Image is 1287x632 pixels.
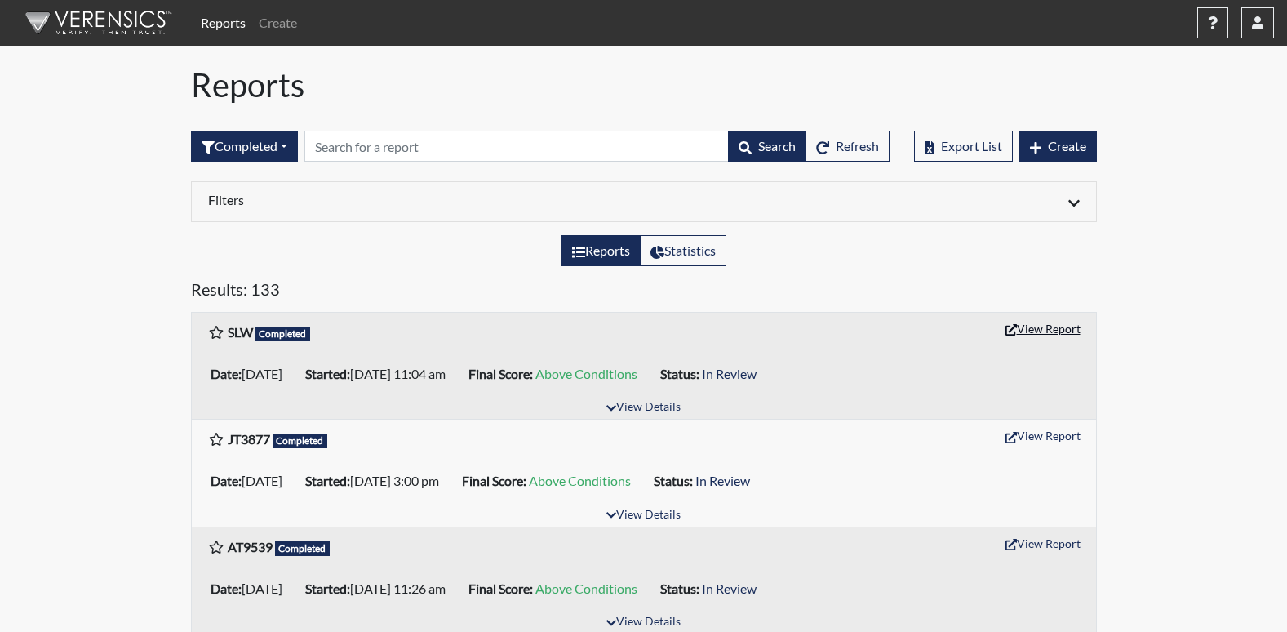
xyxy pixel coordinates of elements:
span: In Review [702,366,757,381]
button: Create [1019,131,1097,162]
li: [DATE] 3:00 pm [299,468,455,494]
b: SLW [228,324,253,340]
a: Create [252,7,304,39]
button: View Details [599,505,688,527]
span: Refresh [836,138,879,154]
b: Date: [211,473,242,488]
h1: Reports [191,65,1097,105]
button: View Report [998,316,1088,341]
div: Filter by interview status [191,131,298,162]
b: Final Score: [468,366,533,381]
input: Search by Registration ID, Interview Number, or Investigation Name. [304,131,729,162]
li: [DATE] [204,361,299,387]
li: [DATE] [204,576,299,602]
span: Completed [255,327,311,341]
span: Export List [941,138,1002,154]
span: In Review [695,473,750,488]
b: AT9539 [228,539,273,554]
b: Final Score: [462,473,526,488]
span: Create [1048,138,1086,154]
b: Final Score: [468,581,533,596]
span: Above Conditions [529,473,631,488]
a: Reports [194,7,252,39]
b: Started: [305,473,350,488]
b: Started: [305,581,350,596]
button: Export List [914,131,1013,162]
button: View Report [998,423,1088,448]
li: [DATE] 11:26 am [299,576,462,602]
b: Status: [660,366,699,381]
h5: Results: 133 [191,279,1097,305]
button: Refresh [805,131,890,162]
button: View Report [998,531,1088,556]
li: [DATE] [204,468,299,494]
label: View the list of reports [561,235,641,266]
h6: Filters [208,192,632,207]
span: Above Conditions [535,366,637,381]
span: Completed [275,541,331,556]
b: Date: [211,366,242,381]
b: Started: [305,366,350,381]
b: JT3877 [228,431,270,447]
span: Above Conditions [535,581,637,596]
button: Completed [191,131,298,162]
label: View statistics about completed interviews [640,235,726,266]
li: [DATE] 11:04 am [299,361,462,387]
b: Status: [654,473,693,488]
button: View Details [599,397,688,419]
b: Status: [660,581,699,596]
span: Completed [273,434,328,448]
span: In Review [702,581,757,596]
b: Date: [211,581,242,596]
span: Search [758,138,796,154]
button: Search [728,131,806,162]
div: Click to expand/collapse filters [196,192,1092,211]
